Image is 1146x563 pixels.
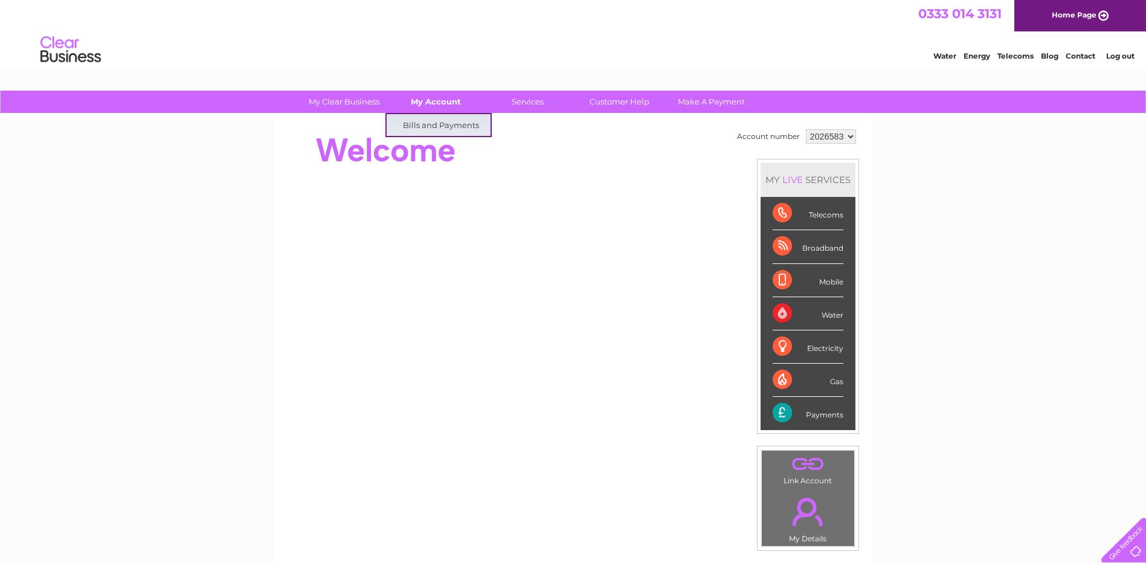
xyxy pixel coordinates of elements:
a: Telecoms [997,51,1034,60]
a: Log out [1106,51,1135,60]
div: LIVE [780,174,805,185]
a: Blog [1041,51,1058,60]
a: 0333 014 3131 [918,6,1002,21]
div: Telecoms [773,197,843,230]
a: Customer Help [570,91,669,113]
div: Electricity [773,330,843,364]
div: Mobile [773,264,843,297]
div: Payments [773,397,843,429]
a: Energy [964,51,990,60]
a: Water [933,51,956,60]
a: Contact [1066,51,1095,60]
td: Account number [734,126,803,147]
td: My Details [761,487,855,547]
a: . [765,454,851,475]
a: Services [478,91,578,113]
div: Broadband [773,230,843,263]
a: My Clear Business [294,91,394,113]
img: logo.png [40,31,101,68]
a: . [765,491,851,533]
div: Water [773,297,843,330]
a: My Account [386,91,486,113]
a: Make A Payment [662,91,761,113]
div: MY SERVICES [761,162,855,197]
td: Link Account [761,450,855,488]
div: Gas [773,364,843,397]
div: Clear Business is a trading name of Verastar Limited (registered in [GEOGRAPHIC_DATA] No. 3667643... [288,7,859,59]
a: Bills and Payments [391,114,491,138]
